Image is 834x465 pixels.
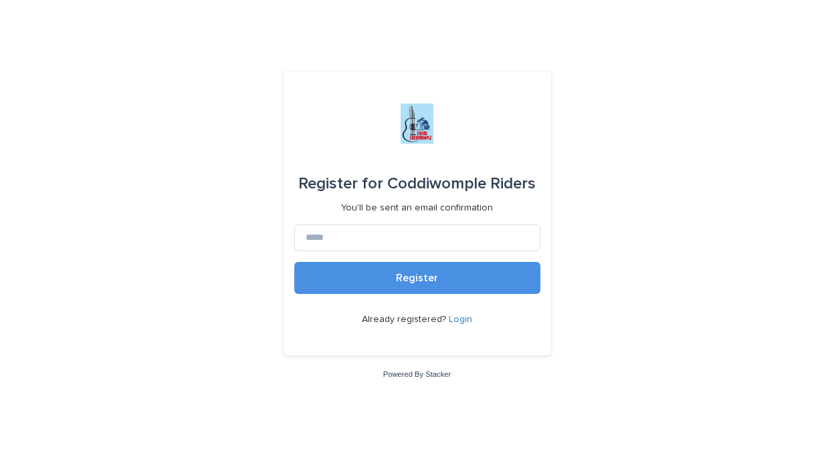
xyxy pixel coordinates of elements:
span: Register [396,273,438,283]
img: jxsLJbdS1eYBI7rVAS4p [401,104,433,144]
p: You'll be sent an email confirmation [341,202,493,214]
a: Login [449,315,472,324]
button: Register [294,262,540,294]
span: Register for [298,176,383,192]
div: Coddiwomple Riders [298,165,536,202]
a: Powered By Stacker [383,370,451,378]
span: Already registered? [362,315,449,324]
